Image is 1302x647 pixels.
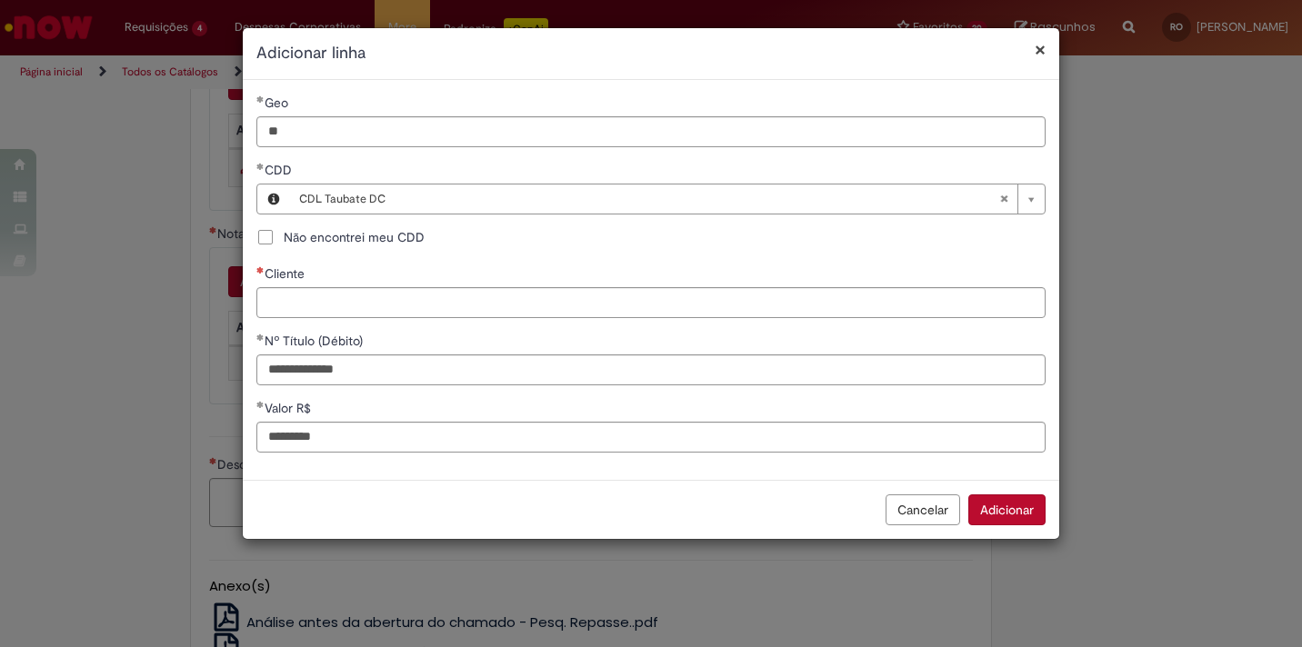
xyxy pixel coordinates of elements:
[990,184,1017,214] abbr: Limpar campo CDD
[284,228,425,246] span: Não encontrei meu CDD
[256,95,265,103] span: Obrigatório Preenchido
[256,422,1046,453] input: Valor R$
[265,265,308,282] span: Cliente
[256,287,1046,318] input: Cliente
[299,184,999,214] span: CDL Taubate DC
[257,184,290,214] button: CDD, Visualizar este registro CDL Taubate DC
[886,494,960,525] button: Cancelar
[256,163,265,170] span: Obrigatório Preenchido
[290,184,1045,214] a: CDL Taubate DCLimpar campo CDD
[265,333,366,349] span: Nº Título (Débito)
[265,162,295,178] span: Necessários - CDD
[256,42,1046,65] h2: Adicionar linha
[256,354,1046,385] input: Nº Título (Débito)
[256,401,265,408] span: Obrigatório Preenchido
[1035,40,1046,59] button: Fechar modal
[256,266,265,274] span: Necessários
[265,400,315,416] span: Valor R$
[256,333,265,341] span: Obrigatório Preenchido
[256,116,1046,147] input: Geo
[968,494,1046,525] button: Adicionar
[265,95,292,111] span: Geo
